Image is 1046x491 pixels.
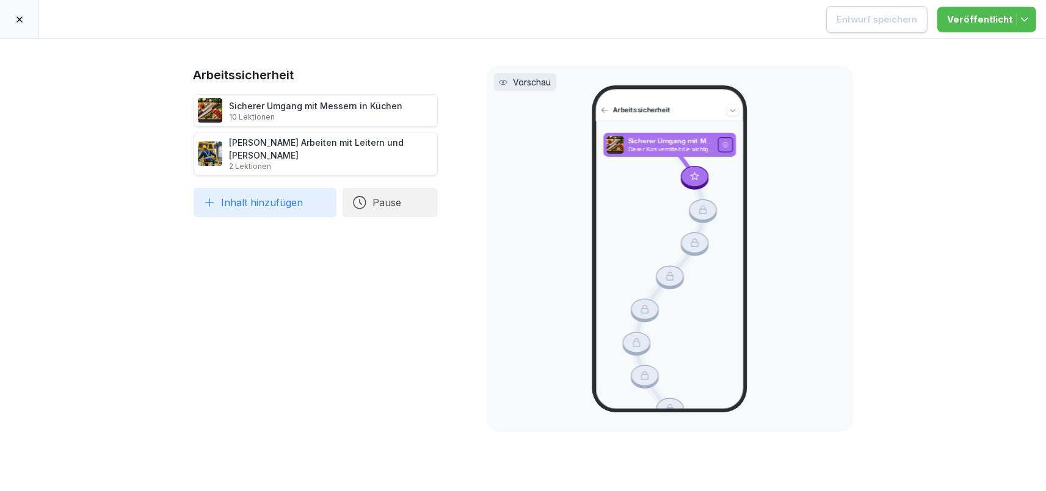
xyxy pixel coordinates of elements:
img: bnqppd732b90oy0z41dk6kj2.png [198,98,222,123]
div: Veröffentlicht [947,13,1026,26]
button: Pause [343,188,438,217]
div: Entwurf speichern [837,13,917,26]
button: Veröffentlicht [937,7,1036,32]
div: Sicherer Umgang mit Messern in Küchen10 Lektionen [194,94,438,127]
p: Sicherer Umgang mit Messern in Küchen [628,137,713,146]
button: Inhalt hinzufügen [194,188,336,217]
p: Arbeitssicherheit [613,106,723,115]
p: Vorschau [514,76,551,88]
p: 2 Lektionen [230,162,434,171]
div: Sicherer Umgang mit Messern in Küchen [230,99,403,122]
img: v7bxruicv7vvt4ltkcopmkzf.png [198,142,222,166]
img: bnqppd732b90oy0z41dk6kj2.png [606,136,623,154]
div: [PERSON_NAME] Arbeiten mit Leitern und [PERSON_NAME] [230,136,434,171]
p: Dieser Kurs vermittelt die wichtigsten Sicherheitsmaßnahmen und Techniken für den sicheren und ef... [628,146,713,153]
div: [PERSON_NAME] Arbeiten mit Leitern und [PERSON_NAME]2 Lektionen [194,132,438,176]
h1: Arbeitssicherheit [194,66,438,84]
p: 10 Lektionen [230,112,403,122]
button: Entwurf speichern [826,6,928,33]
